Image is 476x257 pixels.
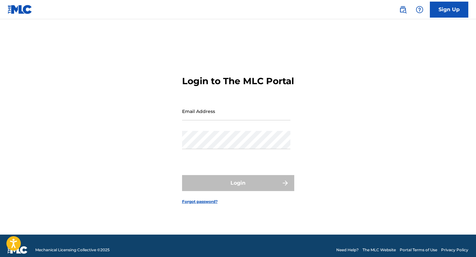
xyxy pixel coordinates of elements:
img: MLC Logo [8,5,32,14]
a: Portal Terms of Use [400,247,437,253]
a: The MLC Website [363,247,396,253]
div: Help [413,3,426,16]
iframe: Chat Widget [444,226,476,257]
img: help [416,6,423,13]
h3: Login to The MLC Portal [182,76,294,87]
img: logo [8,246,28,254]
a: Need Help? [336,247,359,253]
span: Mechanical Licensing Collective © 2025 [35,247,110,253]
img: search [399,6,407,13]
a: Public Search [397,3,409,16]
a: Privacy Policy [441,247,468,253]
a: Forgot password? [182,199,218,205]
a: Sign Up [430,2,468,18]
